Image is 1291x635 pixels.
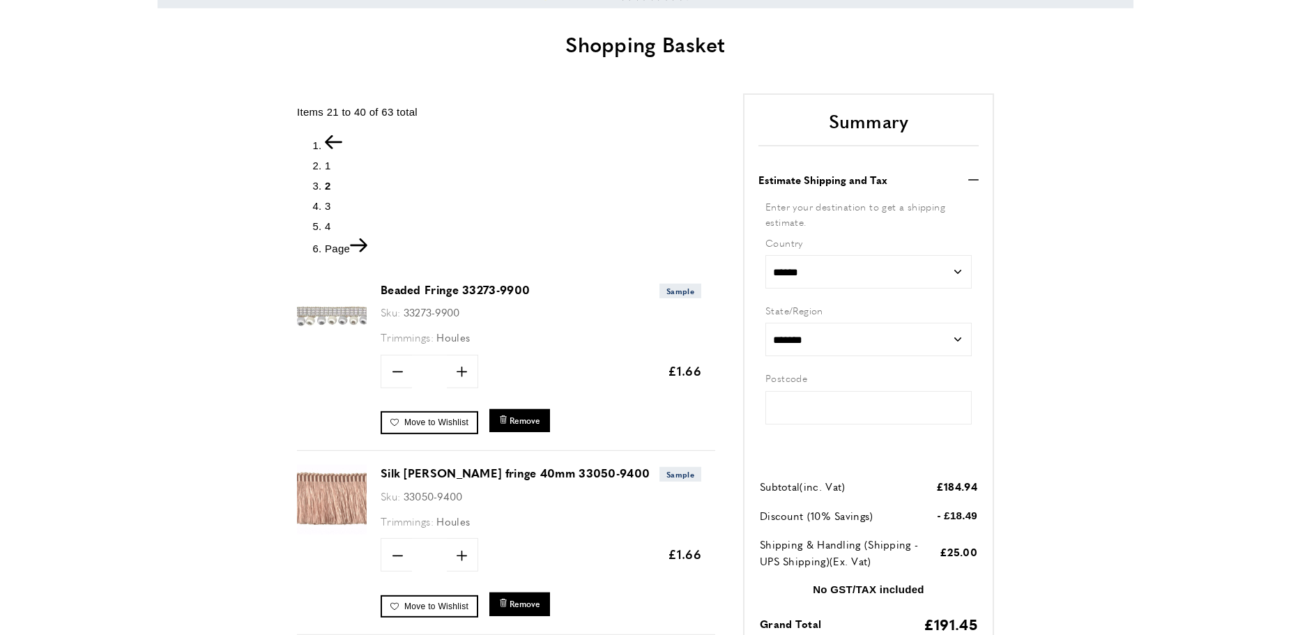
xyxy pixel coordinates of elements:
[510,415,540,427] span: Remove
[800,479,845,494] span: (inc. Vat)
[404,305,460,319] span: 33273-9900
[510,598,540,610] span: Remove
[659,467,701,482] span: Sample
[297,135,715,257] nav: pagination
[381,411,478,434] a: Move to Wishlist
[758,109,979,146] h2: Summary
[813,583,924,595] strong: No GST/TAX included
[436,514,470,528] span: Houles
[325,178,715,194] li: Page 2
[489,592,550,615] button: Remove Silk moss fringe 40mm 33050-9400
[436,330,470,344] span: Houles
[758,171,887,188] strong: Estimate Shipping and Tax
[381,489,400,503] span: Sku:
[325,243,367,254] a: Next
[325,139,342,151] a: Previous
[404,418,468,427] span: Move to Wishlist
[404,602,468,611] span: Move to Wishlist
[381,465,650,481] a: Silk [PERSON_NAME] fringe 40mm 33050-9400
[325,200,331,212] a: 3
[668,545,702,563] span: £1.66
[760,616,821,631] span: Grand Total
[325,180,331,192] span: 2
[381,595,478,618] a: Move to Wishlist
[765,235,972,250] label: Country
[765,199,972,230] div: Enter your destination to get a shipping estimate.
[758,171,979,188] button: Estimate Shipping and Tax
[760,507,922,535] td: Discount (10% Savings)
[381,330,434,344] span: Trimmings:
[381,514,434,528] span: Trimmings:
[765,370,972,385] label: Postcode
[760,537,918,568] span: Shipping & Handling (Shipping - UPS Shipping)
[325,220,331,232] a: 4
[297,342,367,353] a: Beaded Fringe 33273-9900
[940,544,977,559] span: £25.00
[381,282,530,298] a: Beaded Fringe 33273-9900
[381,305,400,319] span: Sku:
[830,553,871,568] span: (Ex. Vat)
[404,489,463,503] span: 33050-9400
[765,303,972,318] label: State/Region
[659,284,701,298] span: Sample
[325,160,331,171] a: 1
[936,479,977,494] span: £184.94
[924,613,977,634] span: £191.45
[297,525,367,537] a: Silk moss fringe 40mm 33050-9400
[924,507,977,535] td: - £18.49
[297,465,367,535] img: Silk moss fringe 40mm 33050-9400
[297,106,418,118] span: Items 21 to 40 of 63 total
[489,409,550,432] button: Remove Beaded Fringe 33273-9900
[760,479,800,494] span: Subtotal
[565,29,726,59] span: Shopping Basket
[668,362,702,379] span: £1.66
[297,282,367,351] img: Beaded Fringe 33273-9900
